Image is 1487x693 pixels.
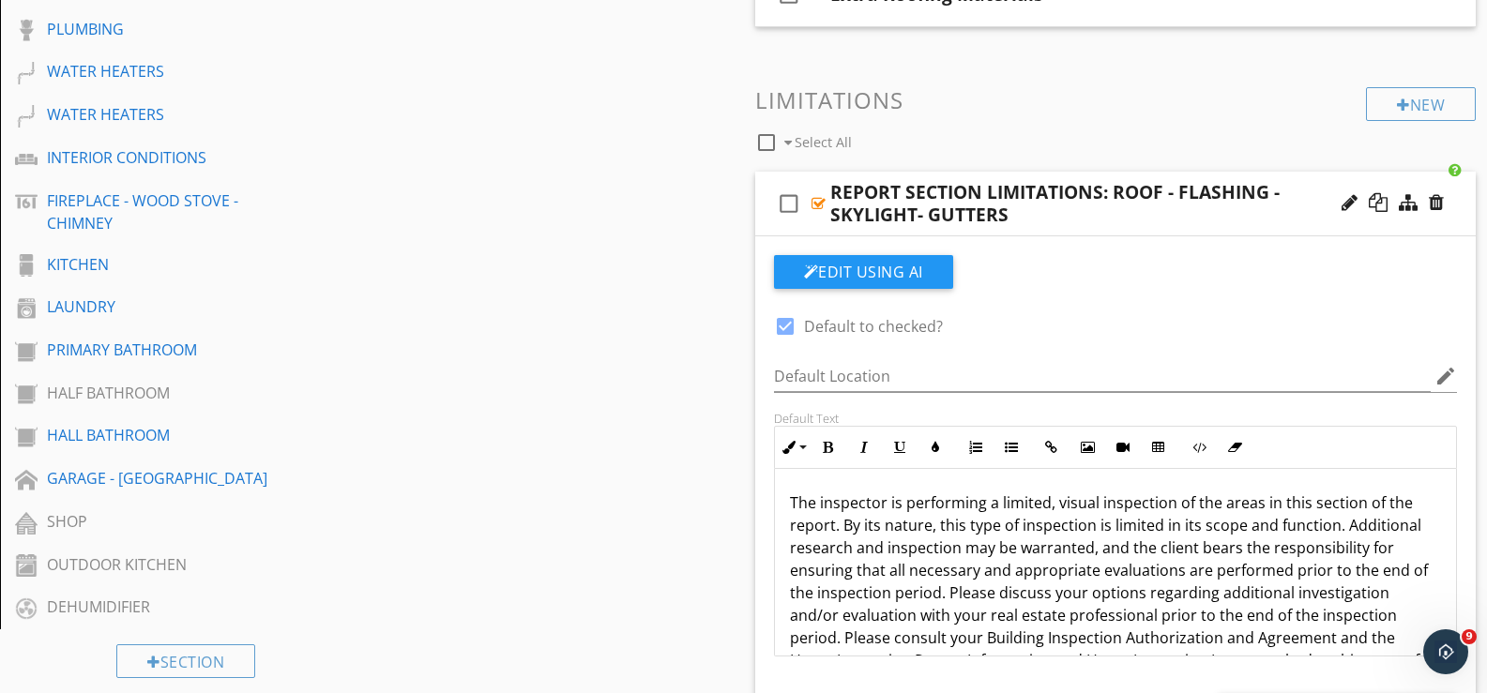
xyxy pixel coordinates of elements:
[47,189,282,234] div: FIREPLACE - WOOD STOVE - CHIMNEY
[882,429,918,465] button: Underline (Ctrl+U)
[47,339,282,361] div: PRIMARY BATHROOM
[1217,429,1252,465] button: Clear Formatting
[1070,429,1105,465] button: Insert Image (Ctrl+P)
[811,429,846,465] button: Bold (Ctrl+B)
[1462,629,1477,644] span: 9
[47,295,282,318] div: LAUNDRY
[47,60,282,83] div: WATER HEATERS
[846,429,882,465] button: Italic (Ctrl+I)
[804,317,943,336] label: Default to checked?
[755,87,1477,113] h3: Limitations
[47,18,282,40] div: PLUMBING
[830,181,1343,226] div: REPORT SECTION LIMITATIONS: ROOF - FLASHING - SKYLIGHT- GUTTERS
[47,595,282,618] div: DEHUMIDIFIER
[47,553,282,576] div: OUTDOOR KITCHEN
[1434,365,1457,387] i: edit
[1141,429,1176,465] button: Insert Table
[795,133,852,151] span: Select All
[1034,429,1070,465] button: Insert Link (Ctrl+K)
[918,429,953,465] button: Colors
[1181,429,1217,465] button: Code View
[775,429,811,465] button: Inline Style
[774,411,1458,426] div: Default Text
[1105,429,1141,465] button: Insert Video
[958,429,994,465] button: Ordered List
[47,424,282,446] div: HALL BATHROOM
[47,510,282,533] div: SHOP
[1366,87,1476,121] div: New
[116,644,255,678] div: Section
[47,253,282,276] div: KITCHEN
[774,361,1432,392] input: Default Location
[774,255,953,289] button: Edit Using AI
[994,429,1029,465] button: Unordered List
[774,181,804,226] i: check_box_outline_blank
[47,103,282,126] div: WATER HEATERS
[47,467,282,490] div: GARAGE - [GEOGRAPHIC_DATA]
[47,382,282,404] div: HALF BATHROOM
[47,146,282,169] div: INTERIOR CONDITIONS
[1423,629,1468,674] iframe: Intercom live chat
